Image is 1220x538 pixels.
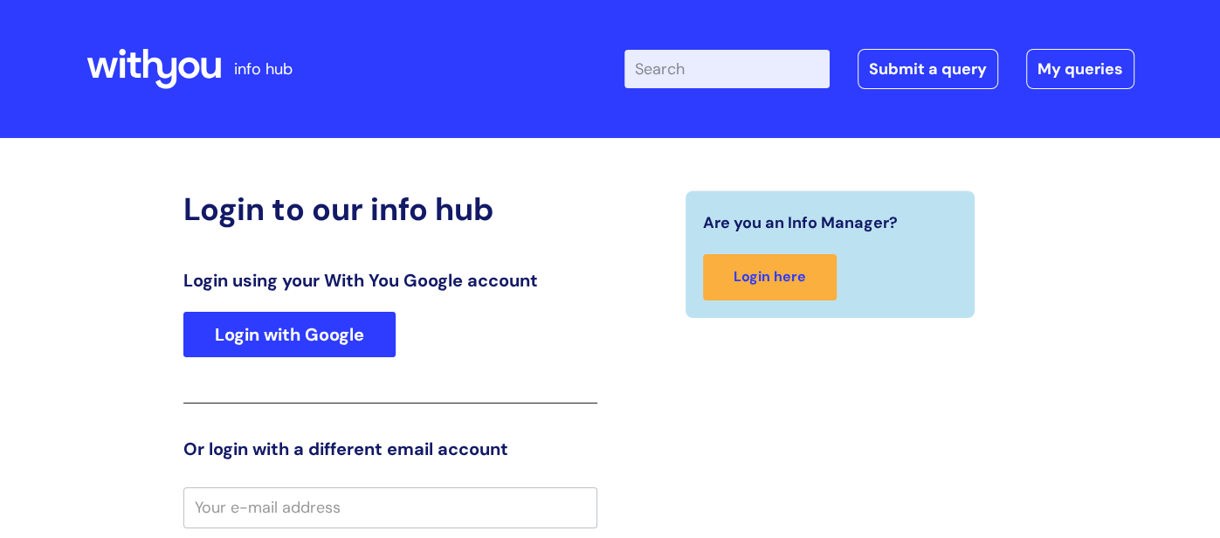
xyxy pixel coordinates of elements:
[703,209,898,237] span: Are you an Info Manager?
[1026,49,1134,89] a: My queries
[183,438,597,459] h3: Or login with a different email account
[234,55,293,83] p: info hub
[703,254,837,300] a: Login here
[183,270,597,291] h3: Login using your With You Google account
[624,50,830,88] input: Search
[183,487,597,528] input: Your e-mail address
[858,49,998,89] a: Submit a query
[183,190,597,228] h2: Login to our info hub
[183,312,396,357] a: Login with Google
